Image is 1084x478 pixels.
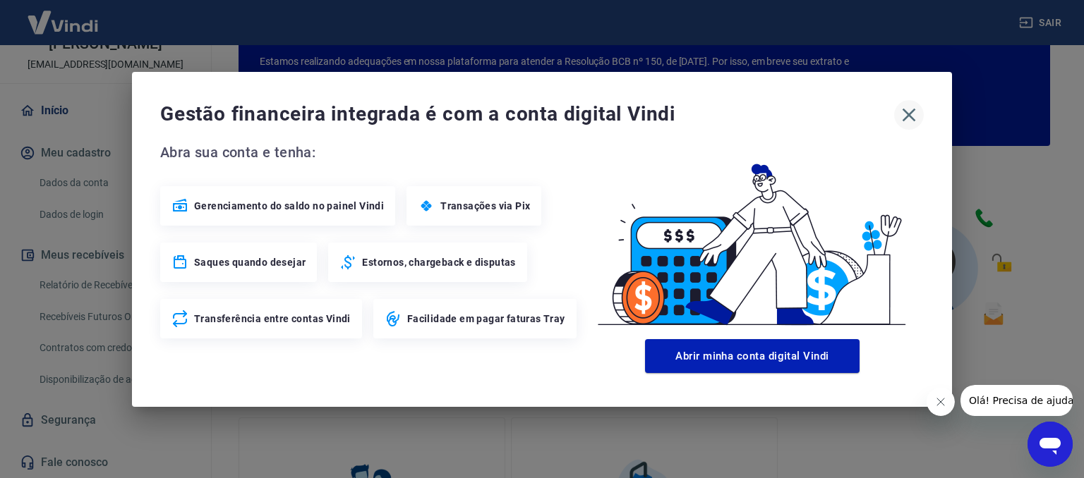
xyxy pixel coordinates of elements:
[160,100,894,128] span: Gestão financeira integrada é com a conta digital Vindi
[160,141,581,164] span: Abra sua conta e tenha:
[960,385,1073,416] iframe: Mensagem da empresa
[1028,422,1073,467] iframe: Botão para abrir a janela de mensagens
[581,141,924,333] img: Good Billing
[362,255,515,269] span: Estornos, chargeback e disputas
[407,312,565,326] span: Facilidade em pagar faturas Tray
[194,255,306,269] span: Saques quando desejar
[927,388,955,416] iframe: Fechar mensagem
[8,10,119,21] span: Olá! Precisa de ajuda?
[645,339,860,373] button: Abrir minha conta digital Vindi
[194,199,384,213] span: Gerenciamento do saldo no painel Vindi
[440,199,530,213] span: Transações via Pix
[194,312,351,326] span: Transferência entre contas Vindi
